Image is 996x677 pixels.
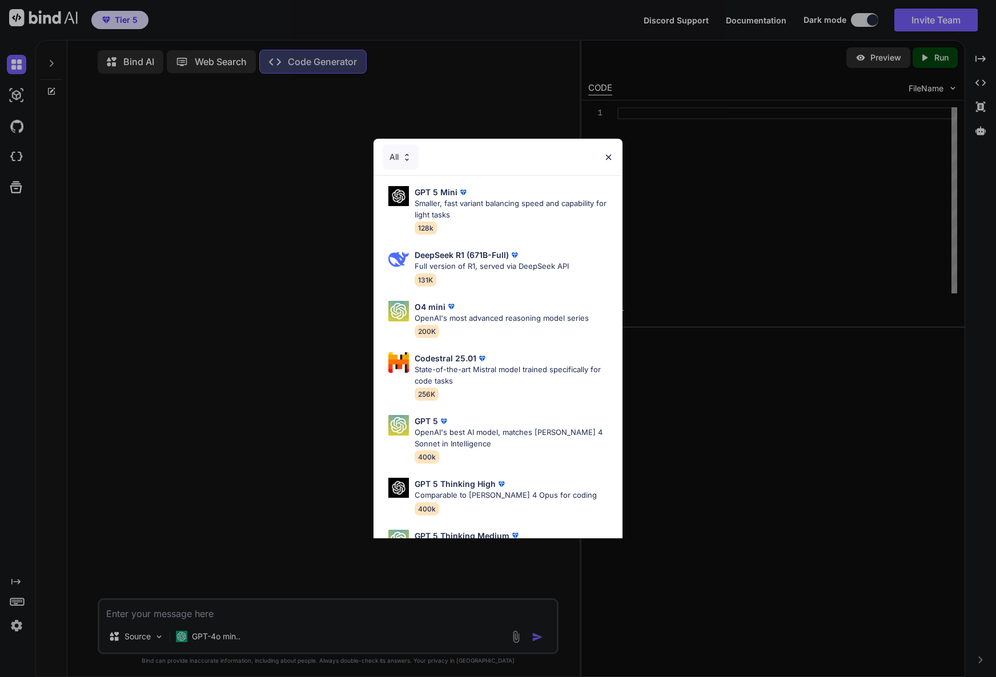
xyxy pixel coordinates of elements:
img: Pick Models [388,478,409,498]
img: Pick Models [388,415,409,436]
p: GPT 5 Thinking High [415,478,496,490]
span: 128k [415,221,437,235]
img: Pick Models [388,186,409,206]
img: premium [509,249,520,261]
p: Smaller, fast variant balancing speed and capability for light tasks [415,198,613,220]
span: 131K [415,273,436,287]
p: GPT 5 [415,415,438,427]
img: close [604,152,613,162]
img: premium [496,478,507,490]
p: Full version of R1, served via DeepSeek API [415,261,569,272]
img: premium [457,187,469,198]
img: premium [509,530,521,541]
img: Pick Models [388,530,409,550]
p: OpenAI's best AI model, matches [PERSON_NAME] 4 Sonnet in Intelligence [415,427,613,449]
div: All [383,144,419,170]
img: premium [476,353,488,364]
img: Pick Models [388,301,409,321]
p: GPT 5 Thinking Medium [415,530,509,542]
img: Pick Models [388,249,409,269]
p: O4 mini [415,301,445,313]
span: 400k [415,502,439,515]
span: 256K [415,388,439,401]
img: premium [438,416,449,427]
p: Comparable to [PERSON_NAME] 4 Opus for coding [415,490,597,501]
p: OpenAI's most advanced reasoning model series [415,313,589,324]
p: State-of-the-art Mistral model trained specifically for code tasks [415,364,613,386]
p: DeepSeek R1 (671B-Full) [415,249,509,261]
img: Pick Models [388,352,409,373]
img: premium [445,301,457,312]
span: 400k [415,450,439,464]
p: GPT 5 Mini [415,186,457,198]
span: 200K [415,325,439,338]
p: Codestral 25.01 [415,352,476,364]
img: Pick Models [402,152,412,162]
